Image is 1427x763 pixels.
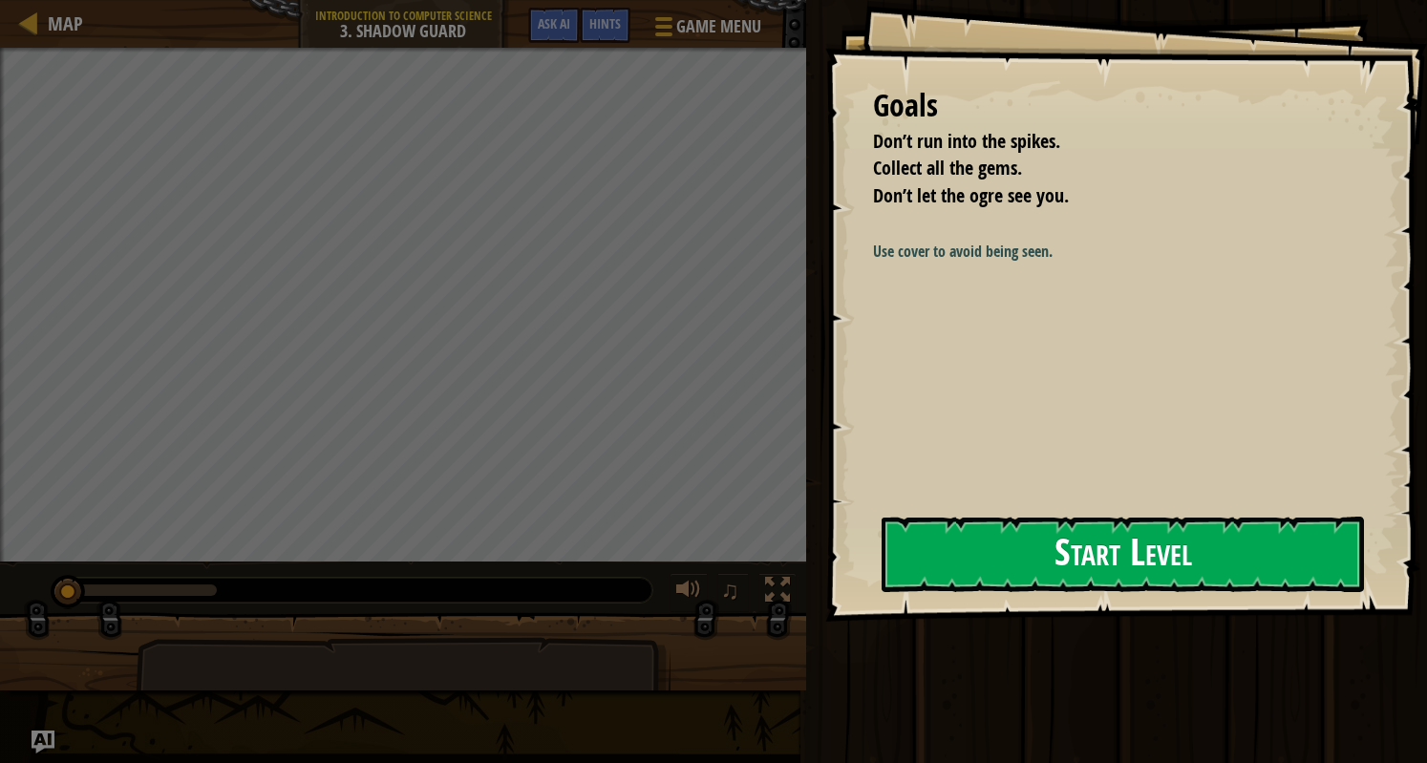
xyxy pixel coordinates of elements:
[873,182,1069,208] span: Don’t let the ogre see you.
[849,128,1355,156] li: Don’t run into the spikes.
[670,573,708,612] button: Adjust volume
[721,576,740,604] span: ♫
[882,517,1364,592] button: Start Level
[873,128,1060,154] span: Don’t run into the spikes.
[849,182,1355,210] li: Don’t let the ogre see you.
[873,155,1022,180] span: Collect all the gems.
[717,573,750,612] button: ♫
[758,573,797,612] button: Toggle fullscreen
[849,155,1355,182] li: Collect all the gems.
[48,11,83,36] span: Map
[32,731,54,753] button: Ask AI
[873,474,1374,496] p: Use cover to avoid being seen.
[38,11,83,36] a: Map
[640,8,773,53] button: Game Menu
[676,14,761,39] span: Game Menu
[873,209,1374,464] img: Shadow guard
[528,8,580,43] button: Ask AI
[589,14,621,32] span: Hints
[538,14,570,32] span: Ask AI
[873,84,1360,128] div: Goals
